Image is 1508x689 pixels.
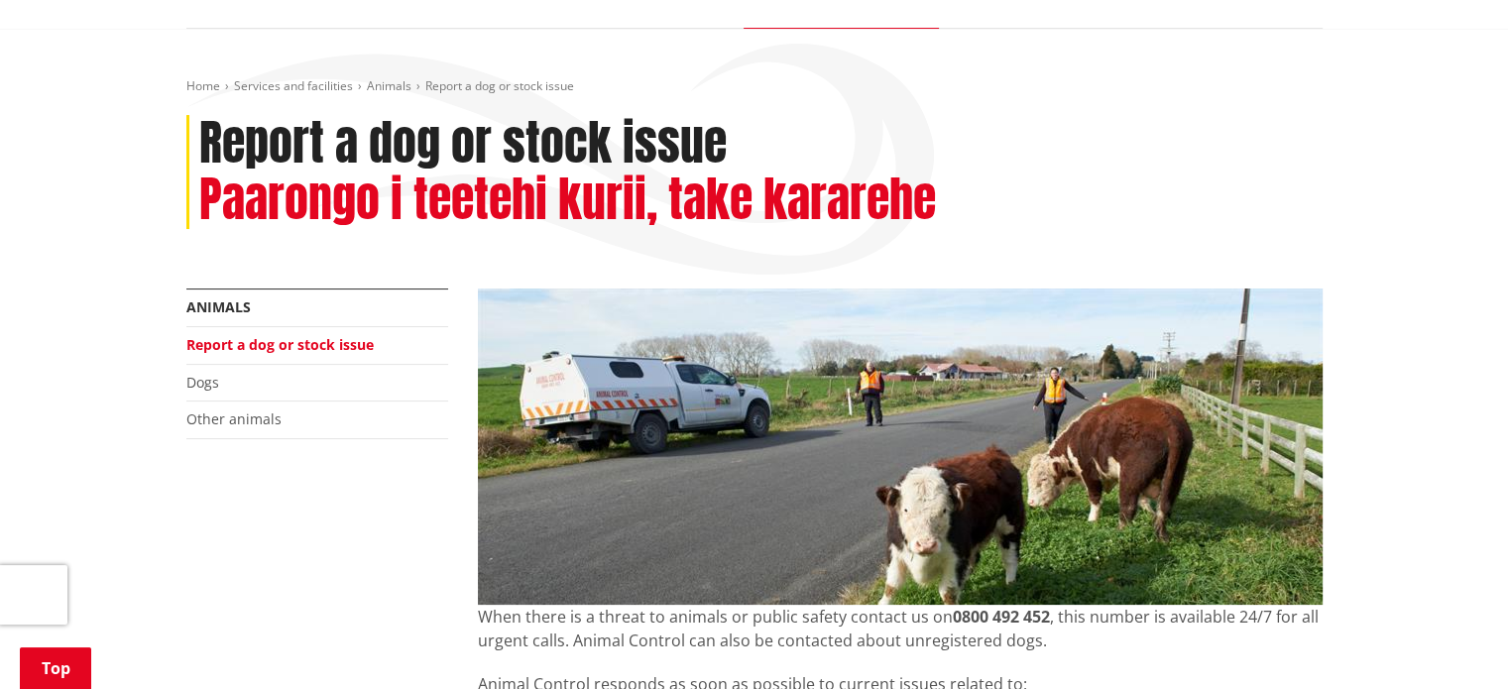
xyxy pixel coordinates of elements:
[425,77,574,94] span: Report a dog or stock issue
[186,77,220,94] a: Home
[186,409,282,428] a: Other animals
[20,647,91,689] a: Top
[199,115,727,172] h1: Report a dog or stock issue
[186,335,374,354] a: Report a dog or stock issue
[186,297,251,316] a: Animals
[478,605,1323,652] p: When there is a threat to animals or public safety contact us on , this number is available 24/7 ...
[367,77,411,94] a: Animals
[953,606,1050,628] strong: 0800 492 452
[234,77,353,94] a: Services and facilities
[186,78,1323,95] nav: breadcrumb
[186,373,219,392] a: Dogs
[199,172,936,229] h2: Paarongo i teetehi kurii, take kararehe
[478,288,1323,605] img: Report-an-animal-issue
[1417,606,1488,677] iframe: Messenger Launcher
